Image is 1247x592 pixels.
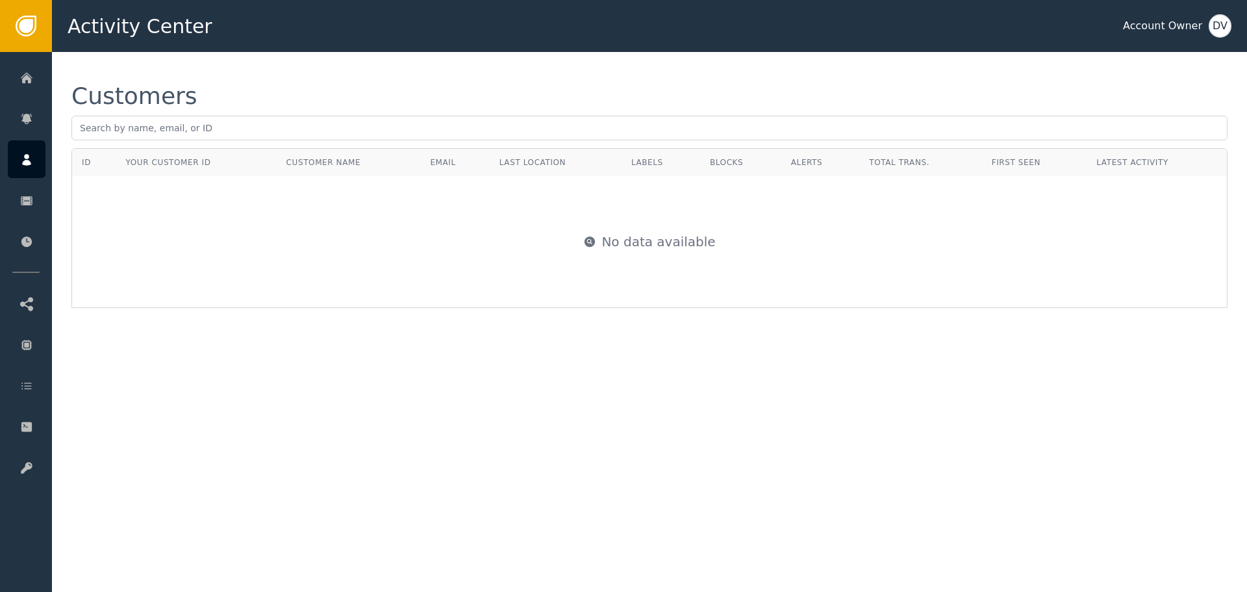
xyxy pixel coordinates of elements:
[125,157,210,168] div: Your Customer ID
[68,12,212,41] span: Activity Center
[992,157,1077,168] div: First Seen
[1096,157,1217,168] div: Latest Activity
[791,157,850,168] div: Alerts
[286,157,411,168] div: Customer Name
[430,157,479,168] div: Email
[631,157,690,168] div: Labels
[71,116,1228,140] input: Search by name, email, or ID
[71,84,197,108] div: Customers
[601,232,715,251] span: No data available
[710,157,772,168] div: Blocks
[869,157,972,168] div: Total Trans.
[1123,18,1202,34] div: Account Owner
[499,157,612,168] div: Last Location
[82,157,91,168] div: ID
[1209,14,1231,38] button: DV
